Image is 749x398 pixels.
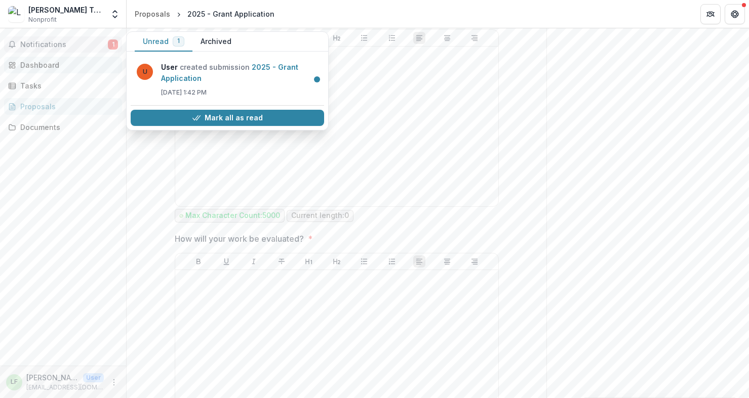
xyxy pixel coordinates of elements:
button: Heading 2 [331,32,343,44]
a: Documents [4,119,122,136]
button: Get Help [725,4,745,24]
button: Underline [220,255,232,268]
button: Heading 2 [331,255,343,268]
a: Proposals [4,98,122,115]
button: Unread [135,32,192,52]
button: Ordered List [386,32,398,44]
span: 1 [108,39,118,50]
p: created submission [161,62,318,84]
button: Ordered List [386,255,398,268]
a: Proposals [131,7,174,21]
button: Heading 1 [303,255,315,268]
div: Proposals [20,101,114,112]
a: Tasks [4,77,122,94]
button: Align Left [413,255,425,268]
button: Align Center [441,32,453,44]
span: 1 [177,37,180,45]
div: Proposals [135,9,170,19]
button: Bullet List [358,255,370,268]
a: 2025 - Grant Application [161,63,298,82]
p: How will your work be evaluated? [175,233,304,245]
p: User [83,373,104,382]
button: Partners [700,4,721,24]
a: Dashboard [4,57,122,73]
div: Lucy Fey [11,379,18,385]
div: [PERSON_NAME] Test [PERSON_NAME] Org [28,5,104,15]
button: Archived [192,32,240,52]
div: Dashboard [20,60,114,70]
span: Nonprofit [28,15,57,24]
div: 2025 - Grant Application [187,9,274,19]
button: Bullet List [358,32,370,44]
div: Tasks [20,80,114,91]
button: More [108,376,120,388]
p: [PERSON_NAME] [26,372,79,383]
p: [EMAIL_ADDRESS][DOMAIN_NAME] [26,383,104,392]
button: Strike [275,255,288,268]
button: Align Right [468,32,481,44]
button: Align Left [413,32,425,44]
button: Bold [192,255,205,268]
button: Italicize [248,255,260,268]
button: Open entity switcher [108,4,122,24]
button: Align Center [441,255,453,268]
span: Notifications [20,40,108,49]
button: Align Right [468,255,481,268]
p: Max Character Count: 5000 [185,211,280,220]
nav: breadcrumb [131,7,279,21]
button: Notifications1 [4,36,122,53]
div: Documents [20,122,114,132]
img: Lucy Test Collins Org [8,6,24,22]
button: Mark all as read [131,110,324,126]
p: Current length: 0 [291,211,349,220]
